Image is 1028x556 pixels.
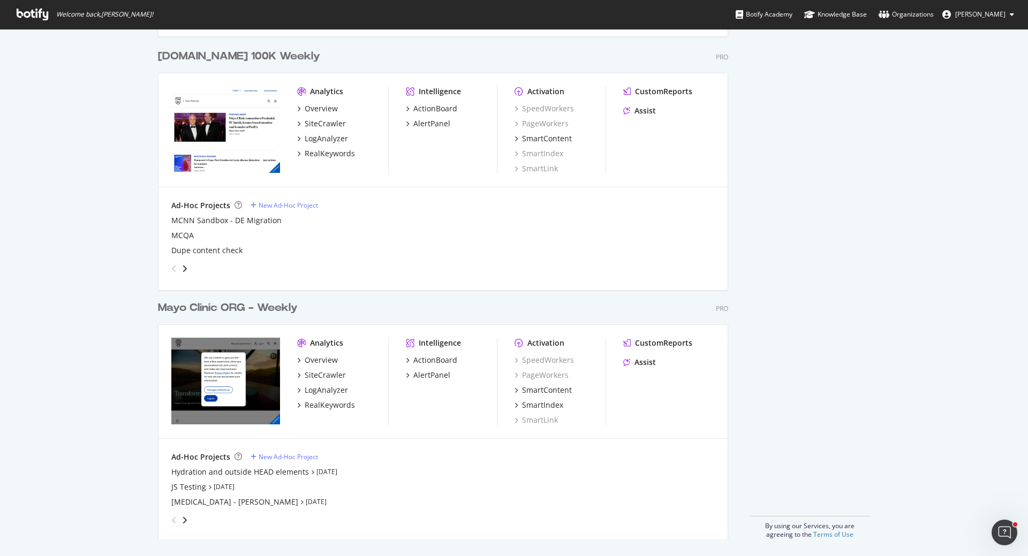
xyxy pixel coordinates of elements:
div: AlertPanel [413,370,450,380]
div: CustomReports [635,86,692,97]
div: LogAnalyzer [305,133,348,144]
a: SpeedWorkers [515,103,574,114]
a: RealKeywords [297,148,355,159]
a: [DATE] [316,467,337,476]
a: MCNN Sandbox - DE Migration [171,215,282,226]
div: Intelligence [419,86,461,97]
div: SiteCrawler [305,118,346,129]
a: RealKeywords [297,400,355,410]
span: Welcome back, [PERSON_NAME] ! [56,10,153,19]
a: New Ad-Hoc Project [251,201,318,210]
div: AlertPanel [413,118,450,129]
a: Mayo Clinic ORG - Weekly [158,300,302,316]
a: [DATE] [214,482,235,491]
div: Activation [527,86,564,97]
div: angle-right [181,515,188,525]
div: Pro [716,304,728,313]
a: Terms of Use [813,530,853,539]
div: Activation [527,338,564,348]
div: SiteCrawler [305,370,346,380]
div: Assist [634,105,656,116]
iframe: Intercom live chat [992,520,1017,545]
button: [PERSON_NAME] [934,6,1023,23]
div: ActionBoard [413,103,457,114]
a: LogAnalyzer [297,133,348,144]
a: [MEDICAL_DATA] - [PERSON_NAME] [171,497,298,507]
a: SmartIndex [515,400,563,410]
div: Intelligence [419,338,461,348]
a: SmartLink [515,415,558,425]
img: newsnetwork.mayoclinic.org [171,86,280,173]
div: Botify Academy [736,9,792,20]
div: Analytics [310,86,343,97]
div: [DOMAIN_NAME] 100K Weekly [158,49,320,64]
div: SmartIndex [522,400,563,410]
img: mayoclinic.org [171,338,280,424]
a: PageWorkers [515,370,569,380]
a: JS Testing [171,482,206,492]
div: Ad-Hoc Projects [171,200,230,211]
a: New Ad-Hoc Project [251,452,318,461]
div: angle-left [167,512,181,529]
a: MCQA [171,230,194,241]
span: Joanne Brickles [955,10,1006,19]
a: SmartContent [515,133,572,144]
a: SmartContent [515,385,572,395]
div: RealKeywords [305,400,355,410]
div: angle-left [167,260,181,277]
a: PageWorkers [515,118,569,129]
a: Overview [297,103,338,114]
a: ActionBoard [406,103,457,114]
div: Overview [305,355,338,365]
a: Hydration and outside HEAD elements [171,467,309,477]
a: Assist [623,105,656,116]
div: Assist [634,357,656,368]
div: RealKeywords [305,148,355,159]
div: Overview [305,103,338,114]
div: By using our Services, you are agreeing to the [749,516,870,539]
div: Organizations [879,9,934,20]
div: New Ad-Hoc Project [259,201,318,210]
a: SiteCrawler [297,118,346,129]
a: LogAnalyzer [297,385,348,395]
div: Pro [716,52,728,62]
a: CustomReports [623,86,692,97]
a: SmartIndex [515,148,563,159]
a: [DOMAIN_NAME] 100K Weekly [158,49,324,64]
a: CustomReports [623,338,692,348]
a: SpeedWorkers [515,355,574,365]
a: AlertPanel [406,118,450,129]
div: CustomReports [635,338,692,348]
a: SiteCrawler [297,370,346,380]
div: SmartContent [522,385,572,395]
div: Knowledge Base [804,9,867,20]
a: AlertPanel [406,370,450,380]
div: SmartContent [522,133,572,144]
div: Ad-Hoc Projects [171,452,230,462]
div: Mayo Clinic ORG - Weekly [158,300,298,316]
a: SmartLink [515,163,558,174]
div: ActionBoard [413,355,457,365]
div: Analytics [310,338,343,348]
a: Dupe content check [171,245,243,256]
a: ActionBoard [406,355,457,365]
div: angle-right [181,263,188,274]
div: New Ad-Hoc Project [259,452,318,461]
div: LogAnalyzer [305,385,348,395]
a: Assist [623,357,656,368]
a: Overview [297,355,338,365]
a: [DATE] [306,497,327,506]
